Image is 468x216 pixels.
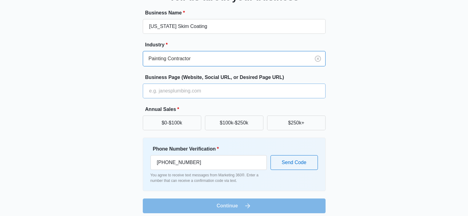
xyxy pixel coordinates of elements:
label: Industry [145,41,328,49]
input: e.g. janesplumbing.com [143,84,326,98]
button: Clear [313,54,323,64]
input: Ex. +1-555-555-5555 [150,155,267,170]
button: $250k+ [267,116,326,130]
label: Annual Sales [145,106,328,113]
input: e.g. Jane's Plumbing [143,19,326,34]
p: You agree to receive text messages from Marketing 360®. Enter a number that can receive a confirm... [150,172,267,183]
button: Send Code [270,155,318,170]
label: Phone Number Verification [153,145,269,153]
label: Business Name [145,9,328,17]
label: Business Page (Website, Social URL, or Desired Page URL) [145,74,328,81]
button: $100k-$250k [205,116,263,130]
button: $0-$100k [143,116,201,130]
